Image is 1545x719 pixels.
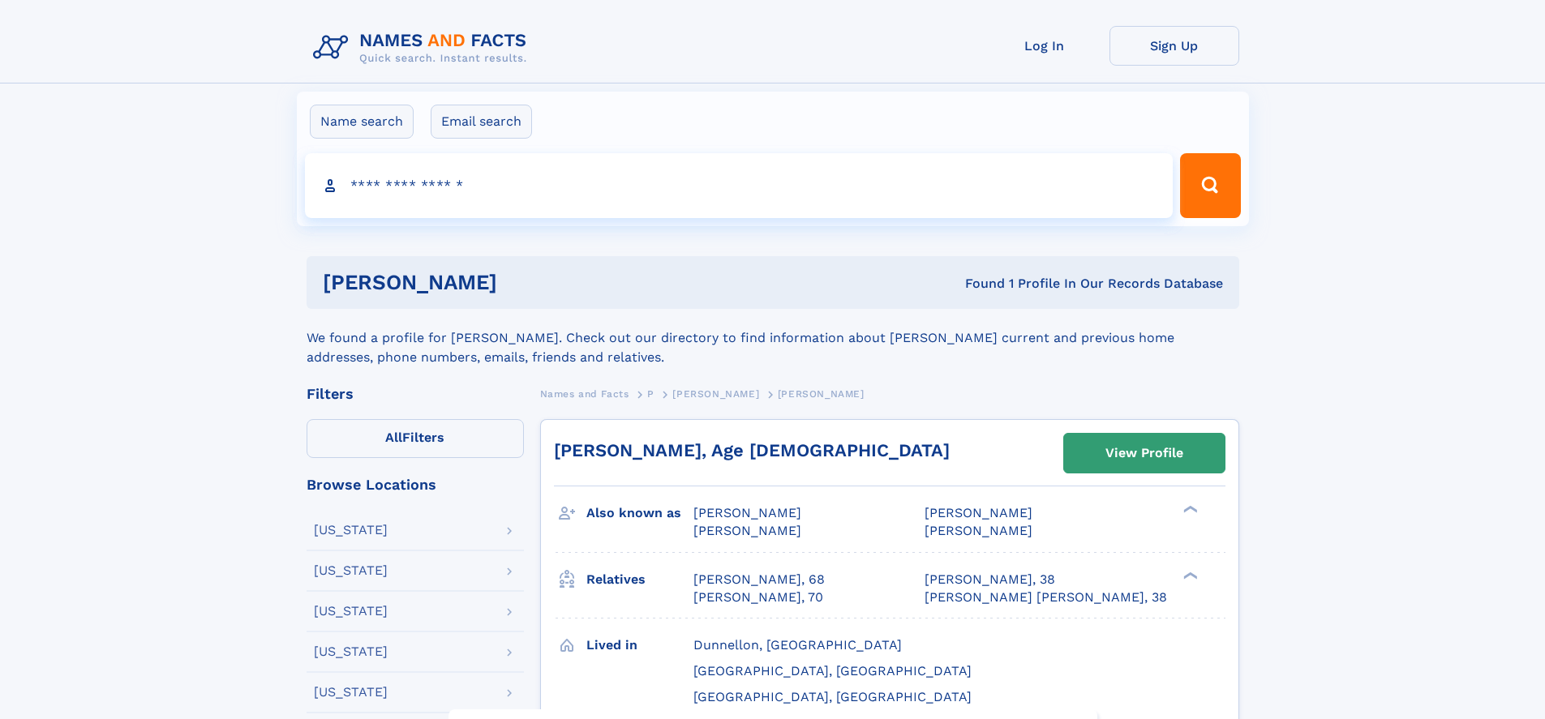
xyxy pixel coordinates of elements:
[305,153,1174,218] input: search input
[693,523,801,538] span: [PERSON_NAME]
[925,505,1032,520] span: [PERSON_NAME]
[925,588,1167,606] a: [PERSON_NAME] [PERSON_NAME], 38
[385,430,402,445] span: All
[778,388,865,400] span: [PERSON_NAME]
[431,105,532,139] label: Email search
[554,440,950,460] a: [PERSON_NAME], Age [DEMOGRAPHIC_DATA]
[980,26,1109,66] a: Log In
[540,383,629,404] a: Names and Facts
[1179,504,1199,515] div: ❯
[672,383,759,404] a: [PERSON_NAME]
[693,663,972,678] span: [GEOGRAPHIC_DATA], [GEOGRAPHIC_DATA]
[323,272,732,293] h1: [PERSON_NAME]
[314,686,388,699] div: [US_STATE]
[307,26,540,70] img: Logo Names and Facts
[647,383,654,404] a: P
[925,571,1055,588] a: [PERSON_NAME], 38
[731,275,1223,293] div: Found 1 Profile In Our Records Database
[314,524,388,537] div: [US_STATE]
[1105,434,1183,472] div: View Profile
[1109,26,1239,66] a: Sign Up
[1179,570,1199,580] div: ❯
[307,309,1239,367] div: We found a profile for [PERSON_NAME]. Check out our directory to find information about [PERSON_N...
[314,645,388,658] div: [US_STATE]
[307,387,524,401] div: Filters
[586,631,693,659] h3: Lived in
[925,523,1032,538] span: [PERSON_NAME]
[1180,153,1240,218] button: Search Button
[307,477,524,492] div: Browse Locations
[693,689,972,704] span: [GEOGRAPHIC_DATA], [GEOGRAPHIC_DATA]
[1064,434,1225,473] a: View Profile
[672,388,759,400] span: [PERSON_NAME]
[586,499,693,527] h3: Also known as
[586,566,693,593] h3: Relatives
[693,588,823,606] a: [PERSON_NAME], 70
[307,419,524,458] label: Filters
[310,105,414,139] label: Name search
[647,388,654,400] span: P
[693,505,801,520] span: [PERSON_NAME]
[314,564,388,577] div: [US_STATE]
[693,571,825,588] a: [PERSON_NAME], 68
[314,605,388,618] div: [US_STATE]
[693,637,902,653] span: Dunnellon, [GEOGRAPHIC_DATA]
